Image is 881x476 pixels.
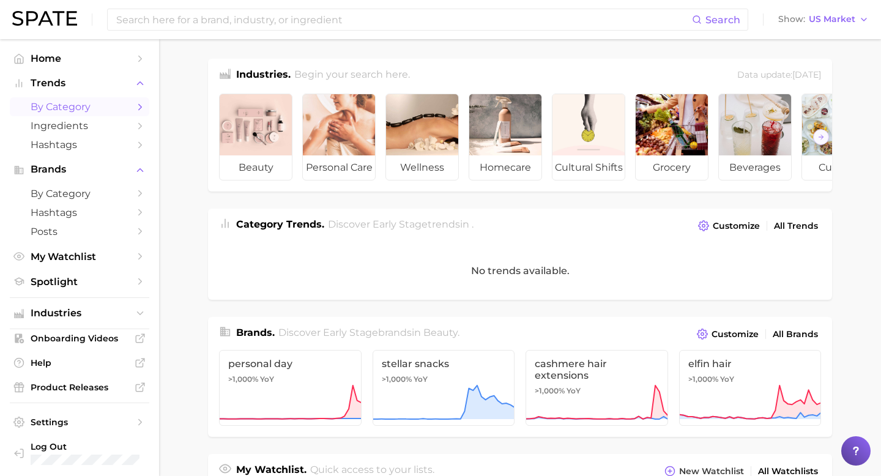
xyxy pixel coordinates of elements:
a: stellar snacks>1,000% YoY [373,350,515,426]
a: Spotlight [10,272,149,291]
a: personal day>1,000% YoY [219,350,362,426]
span: Trends [31,78,128,89]
span: Log Out [31,441,139,452]
span: stellar snacks [382,358,506,370]
a: beauty [219,94,292,180]
span: Posts [31,226,128,237]
span: >1,000% [382,374,412,384]
span: Onboarding Videos [31,333,128,344]
span: Help [31,357,128,368]
span: >1,000% [228,374,258,384]
span: grocery [636,155,708,180]
span: personal care [303,155,375,180]
a: grocery [635,94,708,180]
span: Discover Early Stage trends in . [328,218,474,230]
a: beverages [718,94,792,180]
span: All Brands [773,329,818,340]
button: ShowUS Market [775,12,872,28]
span: beauty [423,327,458,338]
a: Onboarding Videos [10,329,149,348]
span: cultural shifts [552,155,625,180]
span: Category Trends . [236,218,324,230]
span: All Trends [774,221,818,231]
a: Hashtags [10,135,149,154]
span: wellness [386,155,458,180]
span: personal day [228,358,352,370]
span: YoY [720,374,734,384]
span: Home [31,53,128,64]
span: YoY [567,386,581,396]
span: by Category [31,188,128,199]
span: >1,000% [535,386,565,395]
span: Show [778,16,805,23]
a: homecare [469,94,542,180]
button: Customize [695,217,763,234]
span: My Watchlist [31,251,128,262]
span: elfin hair [688,358,812,370]
span: beverages [719,155,791,180]
a: Home [10,49,149,68]
a: Ingredients [10,116,149,135]
h2: Begin your search here. [294,67,410,84]
span: homecare [469,155,541,180]
a: personal care [302,94,376,180]
span: Ingredients [31,120,128,132]
a: cashmere hair extensions>1,000% YoY [526,350,668,426]
div: Data update: [DATE] [737,67,821,84]
div: No trends available. [208,242,832,300]
span: Industries [31,308,128,319]
span: Hashtags [31,207,128,218]
a: wellness [385,94,459,180]
span: cashmere hair extensions [535,358,659,381]
span: Brands . [236,327,275,338]
h1: Industries. [236,67,291,84]
button: Brands [10,160,149,179]
a: culinary [801,94,875,180]
span: Search [705,14,740,26]
span: Customize [712,329,759,340]
button: Industries [10,304,149,322]
input: Search here for a brand, industry, or ingredient [115,9,692,30]
a: Hashtags [10,203,149,222]
span: by Category [31,101,128,113]
span: Discover Early Stage brands in . [278,327,459,338]
a: All Brands [770,326,821,343]
button: Scroll Right [813,129,829,145]
a: Posts [10,222,149,241]
img: SPATE [12,11,77,26]
span: YoY [260,374,274,384]
button: Trends [10,74,149,92]
a: My Watchlist [10,247,149,266]
span: Spotlight [31,276,128,288]
span: Brands [31,164,128,175]
span: YoY [414,374,428,384]
span: Product Releases [31,382,128,393]
span: Settings [31,417,128,428]
a: elfin hair>1,000% YoY [679,350,822,426]
a: by Category [10,184,149,203]
a: Settings [10,413,149,431]
span: Hashtags [31,139,128,151]
a: All Trends [771,218,821,234]
a: Log out. Currently logged in with e-mail lhighfill@hunterpr.com. [10,437,149,469]
span: beauty [220,155,292,180]
a: by Category [10,97,149,116]
a: cultural shifts [552,94,625,180]
a: Product Releases [10,378,149,396]
span: US Market [809,16,855,23]
a: Help [10,354,149,372]
span: culinary [802,155,874,180]
span: >1,000% [688,374,718,384]
span: Customize [713,221,760,231]
button: Customize [694,325,762,343]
